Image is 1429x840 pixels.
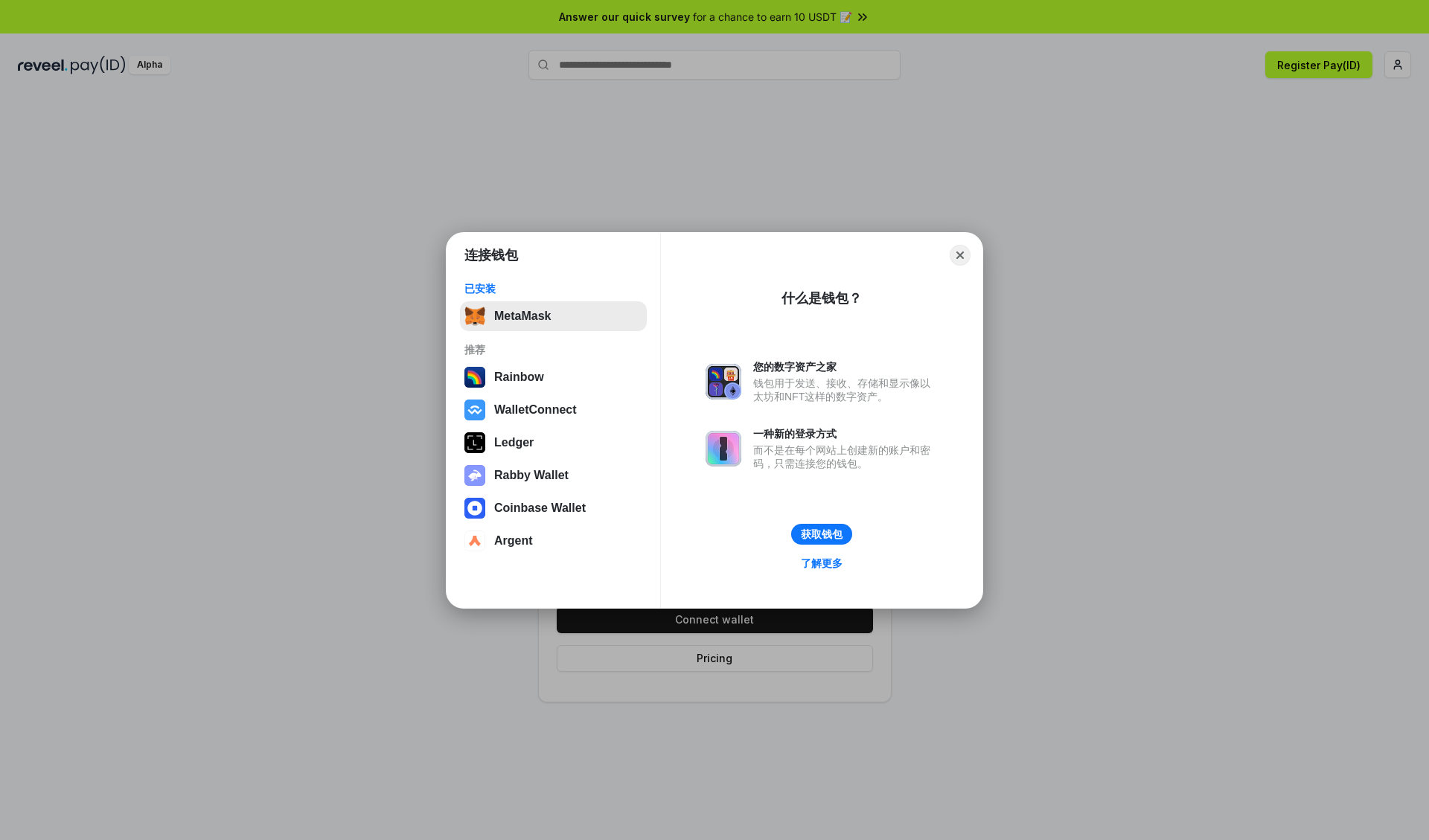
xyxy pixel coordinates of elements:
[494,501,586,515] div: Coinbase Wallet
[460,428,647,458] button: Ledger
[791,524,852,545] button: 获取钱包
[753,443,938,470] div: 而不是在每个网站上创建新的账户和密码，只需连接您的钱包。
[494,469,569,482] div: Rabby Wallet
[460,526,647,556] button: Argent
[464,306,485,327] img: svg+xml,%3Csvg%20fill%3D%22none%22%20height%3D%2233%22%20viewBox%3D%220%200%2035%2033%22%20width%...
[460,362,647,392] button: Rainbow
[460,461,647,490] button: Rabby Wallet
[753,360,938,373] div: 您的数字资产之家
[781,289,862,307] div: 什么是钱包？
[464,432,485,453] img: svg+xml,%3Csvg%20xmlns%3D%22http%3A%2F%2Fwww.w3.org%2F2000%2Fsvg%22%20width%3D%2228%22%20height%3...
[460,493,647,523] button: Coinbase Wallet
[753,427,938,440] div: 一种新的登录方式
[460,301,647,331] button: MetaMask
[792,554,851,573] a: 了解更多
[464,367,485,388] img: svg+xml,%3Csvg%20width%3D%22120%22%20height%3D%22120%22%20viewBox%3D%220%200%20120%20120%22%20fil...
[950,245,971,266] button: Close
[706,431,741,467] img: svg+xml,%3Csvg%20xmlns%3D%22http%3A%2F%2Fwww.w3.org%2F2000%2Fsvg%22%20fill%3D%22none%22%20viewBox...
[494,371,544,384] div: Rainbow
[464,282,642,295] div: 已安装
[801,557,843,570] div: 了解更多
[494,403,577,417] div: WalletConnect
[464,246,518,264] h1: 连接钱包
[464,498,485,519] img: svg+xml,%3Csvg%20width%3D%2228%22%20height%3D%2228%22%20viewBox%3D%220%200%2028%2028%22%20fill%3D...
[494,436,534,449] div: Ledger
[460,395,647,425] button: WalletConnect
[494,310,551,323] div: MetaMask
[464,400,485,420] img: svg+xml,%3Csvg%20width%3D%2228%22%20height%3D%2228%22%20viewBox%3D%220%200%2028%2028%22%20fill%3D...
[753,376,938,403] div: 钱包用于发送、接收、存储和显示像以太坊和NFT这样的数字资产。
[706,364,741,400] img: svg+xml,%3Csvg%20xmlns%3D%22http%3A%2F%2Fwww.w3.org%2F2000%2Fsvg%22%20fill%3D%22none%22%20viewBox...
[464,530,485,551] img: svg+xml,%3Csvg%20width%3D%2228%22%20height%3D%2228%22%20viewBox%3D%220%200%2028%2028%22%20fill%3D...
[464,343,642,356] div: 推荐
[494,534,533,548] div: Argent
[464,465,485,486] img: svg+xml,%3Csvg%20xmlns%3D%22http%3A%2F%2Fwww.w3.org%2F2000%2Fsvg%22%20fill%3D%22none%22%20viewBox...
[801,528,843,541] div: 获取钱包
